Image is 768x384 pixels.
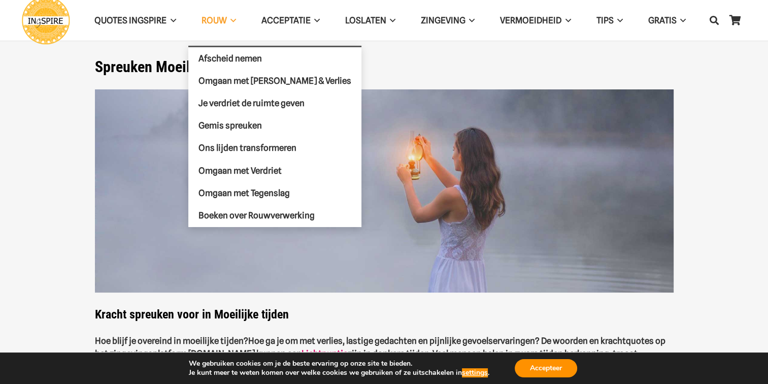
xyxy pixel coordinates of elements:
span: Loslaten Menu [386,8,395,33]
span: QUOTES INGSPIRE Menu [166,8,176,33]
a: Omgaan met [PERSON_NAME] & Verlies [188,70,361,92]
span: ROUW [201,15,226,25]
a: Zoeken [704,8,724,33]
a: TIPSTIPS Menu [583,8,635,34]
a: Afscheid nemen [188,47,361,70]
span: Omgaan met Tegenslag [198,187,290,198]
span: Ons lijden transformeren [198,143,296,153]
span: QUOTES INGSPIRE [94,15,166,25]
a: AcceptatieAcceptatie Menu [249,8,332,34]
strong: Kracht spreuken voor in Moeilijke tijden [95,307,289,322]
p: Je kunt meer te weten komen over welke cookies we gebruiken of ze uitschakelen in . [189,368,489,377]
a: QUOTES INGSPIREQUOTES INGSPIRE Menu [82,8,188,34]
h1: Spreuken Moeilijke Tijden [95,58,674,76]
span: Loslaten [345,15,386,25]
a: Boeken over Rouwverwerking [188,204,361,227]
span: Afscheid nemen [198,53,262,63]
strong: Hoe ga je om met verlies, lastige gedachten en pijnlijke gevoelservaringen? De woorden en krachtq... [95,336,665,371]
a: LoslatenLoslaten Menu [332,8,408,34]
span: Zingeving Menu [465,8,475,33]
span: Omgaan met [PERSON_NAME] & Verlies [198,75,351,85]
span: Boeken over Rouwverwerking [198,210,315,220]
span: VERMOEIDHEID Menu [561,8,571,33]
span: TIPS Menu [613,8,622,33]
span: GRATIS [648,15,677,25]
span: Acceptatie [261,15,311,25]
a: VERMOEIDHEIDVERMOEIDHEID Menu [487,8,583,34]
span: VERMOEIDHEID [500,15,561,25]
a: Omgaan met Verdriet [188,159,361,181]
a: Je verdriet de ruimte geven [188,92,361,114]
span: Zingeving [421,15,465,25]
a: Lichtpuntje [302,348,348,359]
button: settings [462,368,488,377]
a: Ons lijden transformeren [188,137,361,159]
span: ROUW Menu [226,8,236,33]
a: Gemis spreuken [188,114,361,137]
button: Accepteer [515,359,577,377]
span: Acceptatie Menu [311,8,320,33]
span: Gemis spreuken [198,120,262,131]
a: ROUWROUW Menu [188,8,248,34]
p: We gebruiken cookies om je de beste ervaring op onze site te bieden. [189,359,489,368]
span: Omgaan met Verdriet [198,165,282,175]
a: Omgaan met Tegenslag [188,182,361,204]
span: Je verdriet de ruimte geven [198,98,305,108]
span: GRATIS Menu [677,8,686,33]
span: TIPS [596,15,613,25]
a: ZingevingZingeving Menu [408,8,487,34]
a: GRATISGRATIS Menu [636,8,698,34]
strong: Hoe blijf je overeind in moeilijke tijden? [95,336,248,346]
img: Spreuken als steun en hoop in zware moeilijke tijden citaten van Ingspire [95,89,674,293]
